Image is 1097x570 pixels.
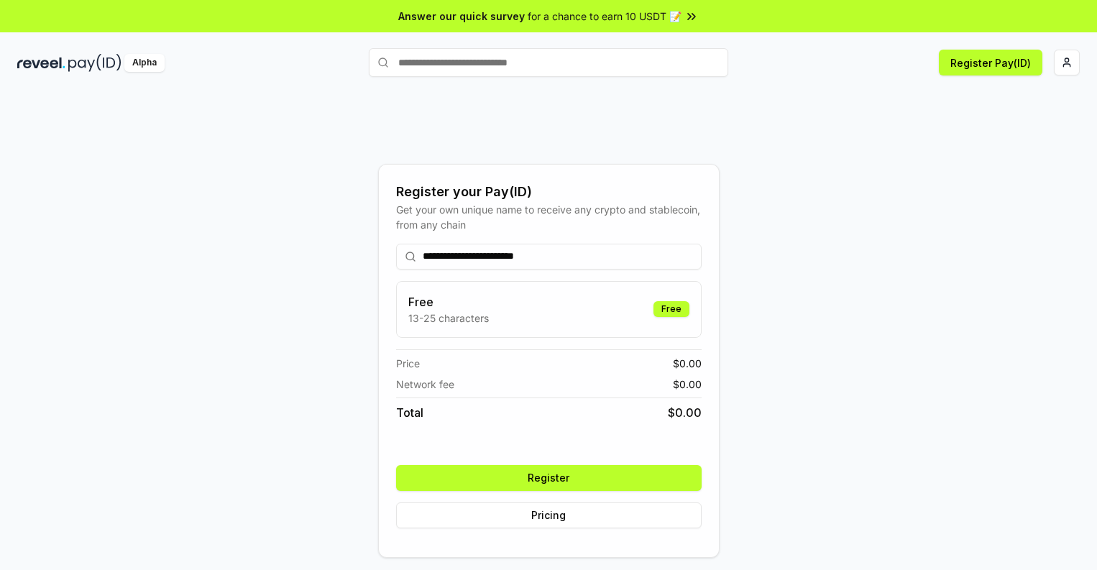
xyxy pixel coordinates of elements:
[653,301,689,317] div: Free
[396,202,702,232] div: Get your own unique name to receive any crypto and stablecoin, from any chain
[124,54,165,72] div: Alpha
[939,50,1042,75] button: Register Pay(ID)
[396,404,423,421] span: Total
[396,356,420,371] span: Price
[68,54,121,72] img: pay_id
[668,404,702,421] span: $ 0.00
[673,377,702,392] span: $ 0.00
[396,502,702,528] button: Pricing
[408,311,489,326] p: 13-25 characters
[673,356,702,371] span: $ 0.00
[408,293,489,311] h3: Free
[396,377,454,392] span: Network fee
[17,54,65,72] img: reveel_dark
[396,465,702,491] button: Register
[398,9,525,24] span: Answer our quick survey
[528,9,681,24] span: for a chance to earn 10 USDT 📝
[396,182,702,202] div: Register your Pay(ID)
